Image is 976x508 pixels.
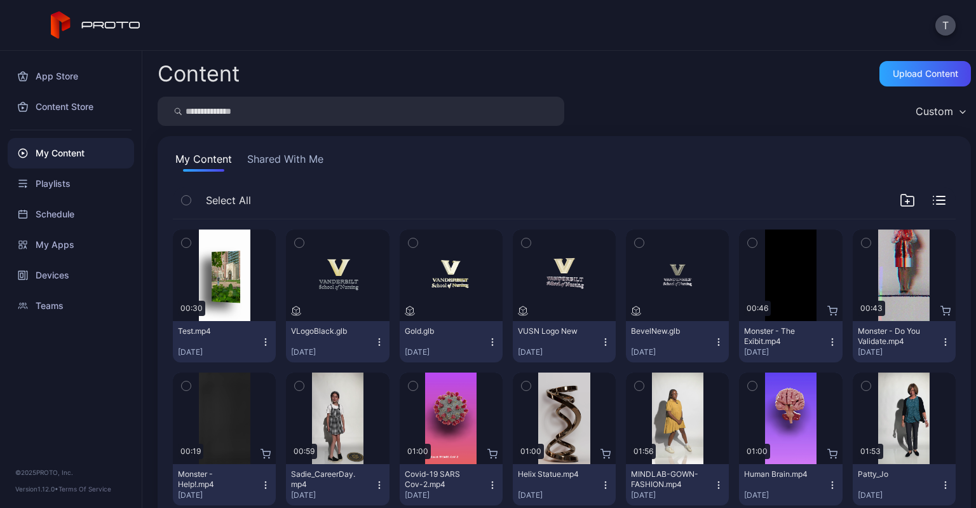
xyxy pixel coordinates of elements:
[935,15,956,36] button: T
[916,105,953,118] div: Custom
[739,321,842,362] button: Monster - The Exibit.mp4[DATE]
[158,63,240,85] div: Content
[8,92,134,122] a: Content Store
[518,490,600,500] div: [DATE]
[15,485,58,493] span: Version 1.12.0 •
[858,347,940,357] div: [DATE]
[631,347,714,357] div: [DATE]
[405,490,487,500] div: [DATE]
[909,97,971,126] button: Custom
[518,326,588,336] div: VUSN Logo New
[739,464,842,505] button: Human Brain.mp4[DATE]
[8,61,134,92] a: App Store
[631,326,701,336] div: BevelNew.glb
[631,469,701,490] div: MINDLAB-GOWN-FASHION.mp4
[744,347,827,357] div: [DATE]
[291,469,361,490] div: Sadie_CareerDay.mp4
[286,321,389,362] button: VLogoBlack.glb[DATE]
[245,151,326,172] button: Shared With Me
[178,490,261,500] div: [DATE]
[513,321,616,362] button: VUSN Logo New[DATE]
[513,464,616,505] button: Helix Statue.mp4[DATE]
[8,230,134,260] a: My Apps
[626,321,729,362] button: BevelNew.glb[DATE]
[400,321,503,362] button: Gold.glb[DATE]
[173,464,276,505] button: Monster - Help!.mp4[DATE]
[405,347,487,357] div: [DATE]
[58,485,111,493] a: Terms Of Service
[518,469,588,479] div: Helix Statue.mp4
[518,347,600,357] div: [DATE]
[858,469,928,479] div: Patty_Jo
[206,193,251,208] span: Select All
[8,260,134,291] a: Devices
[744,469,814,479] div: Human Brain.mp4
[853,464,956,505] button: Patty_Jo[DATE]
[291,490,374,500] div: [DATE]
[879,61,971,86] button: Upload Content
[853,321,956,362] button: Monster - Do You Validate.mp4[DATE]
[15,467,126,477] div: © 2025 PROTO, Inc.
[8,138,134,168] a: My Content
[8,291,134,321] a: Teams
[626,464,729,505] button: MINDLAB-GOWN-FASHION.mp4[DATE]
[173,321,276,362] button: Test.mp4[DATE]
[173,151,234,172] button: My Content
[291,326,361,336] div: VLogoBlack.glb
[858,490,940,500] div: [DATE]
[178,347,261,357] div: [DATE]
[744,490,827,500] div: [DATE]
[405,469,475,490] div: Covid-19 SARS Cov-2.mp4
[8,168,134,199] a: Playlists
[178,469,248,490] div: Monster - Help!.mp4
[291,347,374,357] div: [DATE]
[744,326,814,347] div: Monster - The Exibit.mp4
[286,464,389,505] button: Sadie_CareerDay.mp4[DATE]
[400,464,503,505] button: Covid-19 SARS Cov-2.mp4[DATE]
[858,326,928,347] div: Monster - Do You Validate.mp4
[8,199,134,230] a: Schedule
[405,326,475,336] div: Gold.glb
[631,490,714,500] div: [DATE]
[893,69,958,79] div: Upload Content
[178,326,248,336] div: Test.mp4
